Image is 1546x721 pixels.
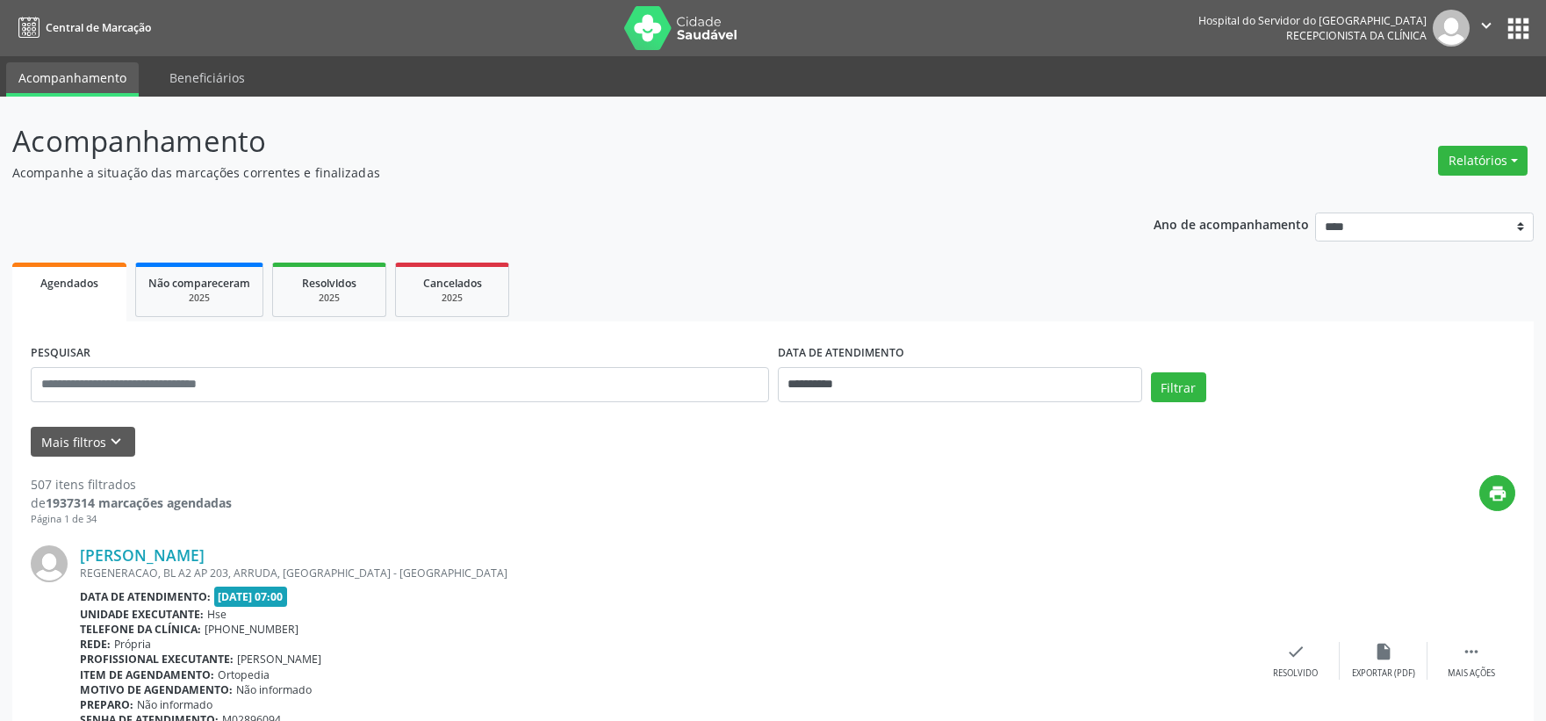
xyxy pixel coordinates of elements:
div: Hospital do Servidor do [GEOGRAPHIC_DATA] [1198,13,1427,28]
span: Hse [207,607,227,622]
b: Profissional executante: [80,652,234,667]
p: Acompanhe a situação das marcações correntes e finalizadas [12,163,1077,182]
span: Não informado [137,697,212,712]
button: Relatórios [1438,146,1528,176]
img: img [31,545,68,582]
div: 507 itens filtrados [31,475,232,494]
label: PESQUISAR [31,340,90,367]
i: insert_drive_file [1374,642,1393,661]
span: [PERSON_NAME] [237,652,321,667]
div: 2025 [148,292,250,305]
div: Resolvido [1273,667,1318,680]
span: Não compareceram [148,276,250,291]
i: print [1488,484,1507,503]
span: Central de Marcação [46,20,151,35]
button:  [1470,10,1503,47]
b: Telefone da clínica: [80,622,201,637]
a: Central de Marcação [12,13,151,42]
i: check [1286,642,1305,661]
b: Motivo de agendamento: [80,682,233,697]
b: Unidade executante: [80,607,204,622]
span: Ortopedia [218,667,270,682]
div: Página 1 de 34 [31,512,232,527]
a: [PERSON_NAME] [80,545,205,565]
button: apps [1503,13,1534,44]
span: [DATE] 07:00 [214,587,288,607]
div: 2025 [285,292,373,305]
div: 2025 [408,292,496,305]
span: Resolvidos [302,276,356,291]
span: Recepcionista da clínica [1286,28,1427,43]
b: Rede: [80,637,111,652]
b: Item de agendamento: [80,667,214,682]
div: Exportar (PDF) [1352,667,1415,680]
button: Mais filtroskeyboard_arrow_down [31,427,135,458]
span: Cancelados [423,276,482,291]
i:  [1477,16,1496,35]
span: Agendados [40,276,98,291]
img: img [1433,10,1470,47]
b: Data de atendimento: [80,589,211,604]
span: Própria [114,637,151,652]
label: DATA DE ATENDIMENTO [778,340,904,367]
button: print [1479,475,1515,511]
span: [PHONE_NUMBER] [205,622,298,637]
div: de [31,494,232,512]
p: Ano de acompanhamento [1154,213,1309,234]
strong: 1937314 marcações agendadas [46,494,232,511]
div: Mais ações [1448,667,1495,680]
i:  [1462,642,1481,661]
span: Não informado [236,682,312,697]
i: keyboard_arrow_down [106,432,126,451]
a: Acompanhamento [6,62,139,97]
button: Filtrar [1151,372,1206,402]
div: REGENERACAO, BL A2 AP 203, ARRUDA, [GEOGRAPHIC_DATA] - [GEOGRAPHIC_DATA] [80,566,1252,580]
b: Preparo: [80,697,133,712]
a: Beneficiários [157,62,257,93]
p: Acompanhamento [12,119,1077,163]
